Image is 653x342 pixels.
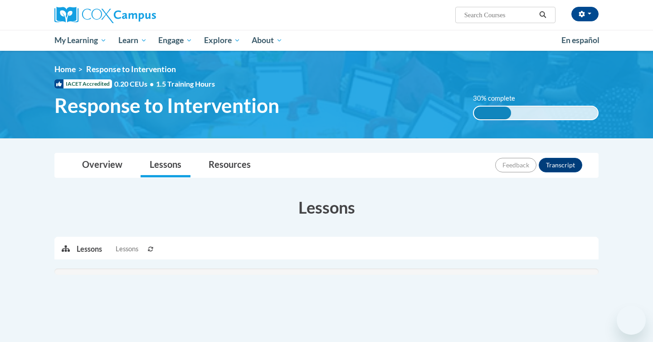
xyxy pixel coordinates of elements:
[54,64,76,74] a: Home
[118,35,147,46] span: Learn
[141,153,190,177] a: Lessons
[49,30,112,51] a: My Learning
[617,306,646,335] iframe: Button to launch messaging window
[150,79,154,88] span: •
[54,7,156,23] img: Cox Campus
[252,35,283,46] span: About
[495,158,536,172] button: Feedback
[54,196,599,219] h3: Lessons
[246,30,289,51] a: About
[474,107,511,119] div: 30% complete
[463,10,536,20] input: Search Courses
[561,35,599,45] span: En español
[116,244,138,254] span: Lessons
[86,64,176,74] span: Response to Intervention
[556,31,605,50] a: En español
[473,93,525,103] label: 30% complete
[54,79,112,88] span: IACET Accredited
[539,158,582,172] button: Transcript
[198,30,246,51] a: Explore
[114,79,156,89] span: 0.20 CEUs
[158,35,192,46] span: Engage
[571,7,599,21] button: Account Settings
[204,35,240,46] span: Explore
[41,30,612,51] div: Main menu
[200,153,260,177] a: Resources
[112,30,153,51] a: Learn
[54,93,279,117] span: Response to Intervention
[77,244,102,254] p: Lessons
[54,7,227,23] a: Cox Campus
[54,35,107,46] span: My Learning
[156,79,215,88] span: 1.5 Training Hours
[152,30,198,51] a: Engage
[536,10,550,20] button: Search
[73,153,132,177] a: Overview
